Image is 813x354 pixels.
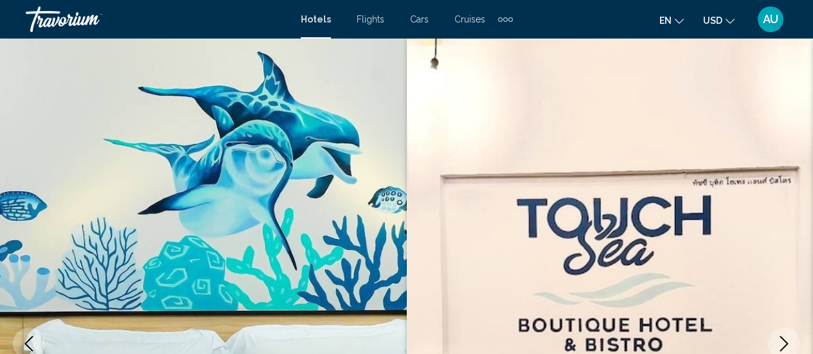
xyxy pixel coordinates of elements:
span: en [659,15,672,26]
span: USD [703,15,722,26]
a: Hotels [301,14,331,24]
a: Cruises [454,14,485,24]
a: Flights [357,14,384,24]
button: Extra navigation items [498,9,513,30]
button: Change language [659,11,684,30]
span: AU [763,13,778,26]
a: Cars [410,14,429,24]
button: Change currency [703,11,735,30]
button: User Menu [754,6,787,33]
a: Travorium [26,6,288,32]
